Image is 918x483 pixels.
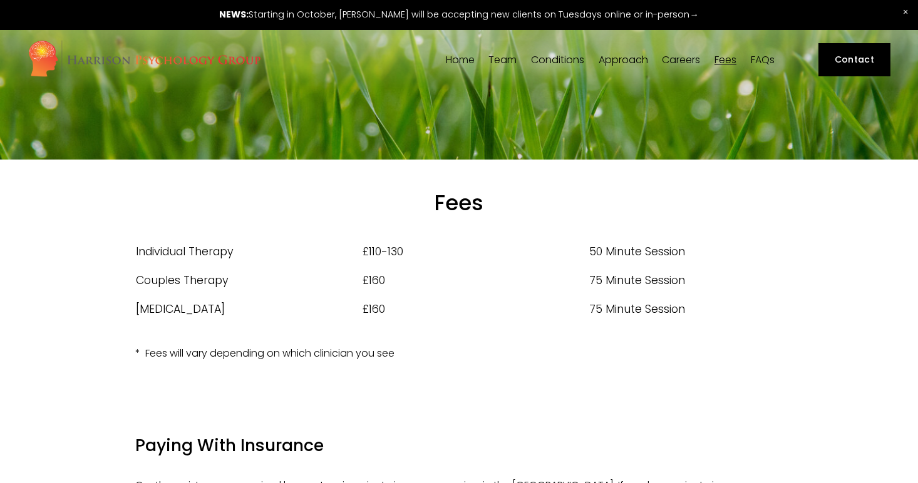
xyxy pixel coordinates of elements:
[135,345,783,363] p: * Fees will vary depending on which clinician you see
[135,434,783,457] h4: Paying With Insurance
[135,190,783,216] h1: Fees
[135,266,362,295] td: Couples Therapy
[362,295,589,323] td: £160
[589,295,783,323] td: 75 Minute Session
[488,55,517,65] span: Team
[589,266,783,295] td: 75 Minute Session
[135,237,362,266] td: Individual Therapy
[589,237,783,266] td: 50 Minute Session
[531,55,584,65] span: Conditions
[714,54,736,66] a: Fees
[488,54,517,66] a: folder dropdown
[751,54,775,66] a: FAQs
[662,54,700,66] a: Careers
[362,237,589,266] td: £110-130
[818,43,890,76] a: Contact
[135,295,362,323] td: [MEDICAL_DATA]
[531,54,584,66] a: folder dropdown
[446,54,475,66] a: Home
[599,54,648,66] a: folder dropdown
[28,39,261,80] img: Harrison Psychology Group
[599,55,648,65] span: Approach
[362,266,589,295] td: £160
